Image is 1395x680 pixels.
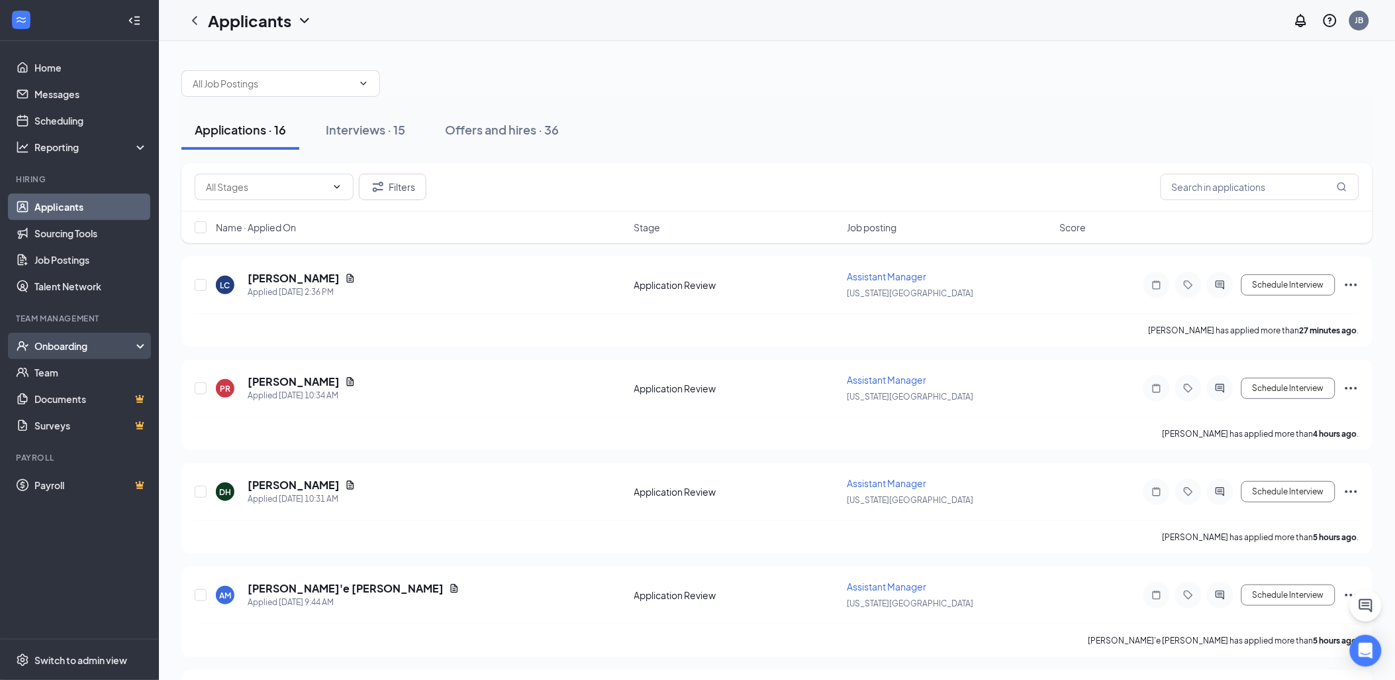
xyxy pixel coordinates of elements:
svg: WorkstreamLogo [15,13,28,27]
button: Filter Filters [359,174,426,200]
svg: ChevronDown [297,13,313,28]
span: [US_STATE][GEOGRAPHIC_DATA] [847,288,973,298]
span: [US_STATE][GEOGRAPHIC_DATA] [847,598,973,608]
svg: ChevronLeft [187,13,203,28]
a: SurveysCrown [34,412,148,439]
div: Applied [DATE] 2:36 PM [248,286,356,299]
div: Application Review [634,485,840,498]
svg: Ellipses [1343,587,1359,603]
a: PayrollCrown [34,472,148,498]
span: Assistant Manager [847,270,926,282]
div: Applications · 16 [195,121,286,138]
svg: Notifications [1293,13,1309,28]
svg: Note [1149,590,1165,600]
svg: Ellipses [1343,277,1359,293]
span: Stage [634,221,661,234]
a: Messages [34,81,148,107]
p: [PERSON_NAME] has applied more than . [1163,428,1359,439]
span: Job posting [847,221,896,234]
svg: MagnifyingGlass [1337,182,1347,192]
div: Team Management [16,313,145,324]
b: 5 hours ago [1314,636,1357,646]
div: Reporting [34,141,148,154]
svg: Tag [1180,486,1196,497]
div: Applied [DATE] 9:44 AM [248,596,459,609]
h5: [PERSON_NAME] [248,374,340,389]
h1: Applicants [208,9,291,32]
svg: ActiveChat [1212,383,1228,394]
a: DocumentsCrown [34,386,148,412]
div: Applied [DATE] 10:31 AM [248,492,356,506]
a: Talent Network [34,273,148,300]
div: Offers and hires · 36 [445,121,559,138]
b: 4 hours ago [1314,429,1357,439]
svg: Analysis [16,141,29,154]
svg: Filter [370,179,386,195]
span: Assistant Manager [847,374,926,386]
input: Search in applications [1161,174,1359,200]
span: [US_STATE][GEOGRAPHIC_DATA] [847,495,973,505]
span: Assistant Manager [847,581,926,593]
svg: ChevronDown [358,78,369,89]
svg: Tag [1180,383,1196,394]
div: Payroll [16,452,145,463]
svg: ActiveChat [1212,280,1228,290]
h5: [PERSON_NAME]'e [PERSON_NAME] [248,581,444,596]
svg: Settings [16,653,29,667]
svg: QuestionInfo [1322,13,1338,28]
svg: Tag [1180,280,1196,290]
div: AM [219,590,231,601]
span: Score [1060,221,1086,234]
svg: Document [345,480,356,490]
p: [PERSON_NAME] has applied more than . [1149,325,1359,336]
button: Schedule Interview [1241,274,1335,296]
button: ChatActive [1350,590,1382,622]
span: Assistant Manager [847,477,926,489]
b: 5 hours ago [1314,532,1357,542]
div: Application Review [634,589,840,602]
a: Job Postings [34,247,148,273]
a: Applicants [34,194,148,220]
svg: Note [1149,280,1165,290]
b: 27 minutes ago [1300,325,1357,335]
svg: Document [449,583,459,594]
svg: UserCheck [16,339,29,353]
p: [PERSON_NAME] has applied more than . [1163,532,1359,543]
p: [PERSON_NAME]'e [PERSON_NAME] has applied more than . [1088,635,1359,646]
input: All Stages [206,180,326,194]
svg: Ellipses [1343,484,1359,500]
button: Schedule Interview [1241,481,1335,502]
div: LC [220,280,230,291]
svg: Tag [1180,590,1196,600]
div: Application Review [634,382,840,395]
div: JB [1355,15,1364,26]
button: Schedule Interview [1241,378,1335,399]
div: Switch to admin view [34,653,127,667]
div: Open Intercom Messenger [1350,635,1382,667]
svg: ActiveChat [1212,486,1228,497]
svg: Note [1149,486,1165,497]
div: Applied [DATE] 10:34 AM [248,389,356,402]
div: Interviews · 15 [326,121,405,138]
svg: ActiveChat [1212,590,1228,600]
span: Name · Applied On [216,221,296,234]
a: Scheduling [34,107,148,134]
div: Onboarding [34,339,136,353]
button: Schedule Interview [1241,585,1335,606]
svg: Document [345,273,356,284]
a: Sourcing Tools [34,220,148,247]
div: Hiring [16,174,145,185]
svg: Collapse [128,14,141,27]
svg: Document [345,376,356,387]
h5: [PERSON_NAME] [248,478,340,492]
svg: ChatActive [1358,598,1374,614]
input: All Job Postings [193,76,353,91]
span: [US_STATE][GEOGRAPHIC_DATA] [847,392,973,402]
h5: [PERSON_NAME] [248,271,340,286]
div: DH [219,486,231,498]
svg: Ellipses [1343,380,1359,396]
div: Application Review [634,278,840,292]
a: Home [34,54,148,81]
svg: Note [1149,383,1165,394]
